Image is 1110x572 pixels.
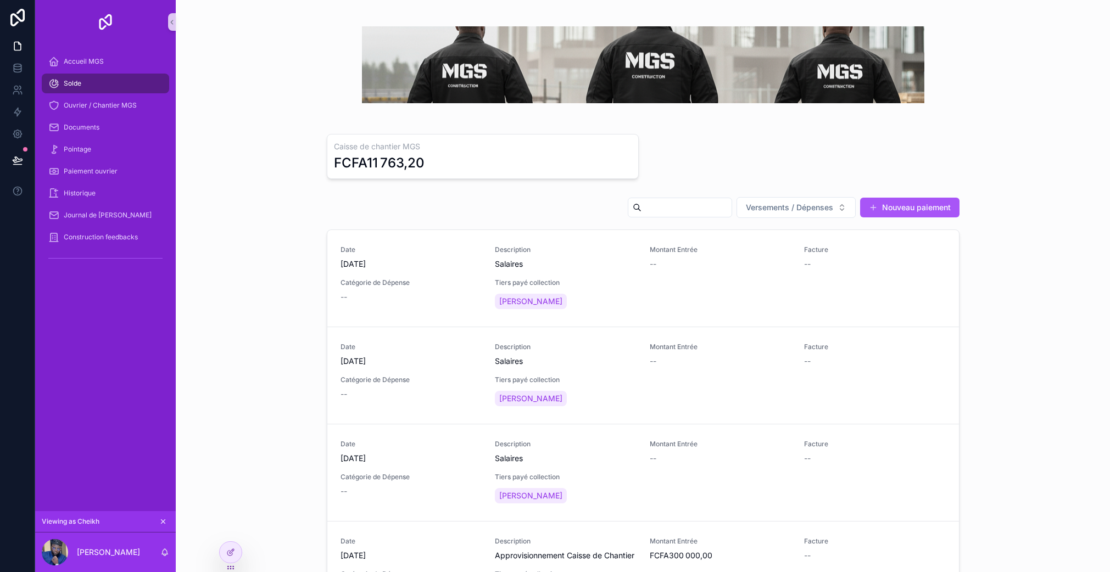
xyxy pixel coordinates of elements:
a: [PERSON_NAME] [495,488,567,503]
span: Approvisionnement Caisse de Chantier [495,550,637,561]
span: FCFA300 000,00 [650,550,791,561]
span: Description [495,245,637,254]
span: Date [341,440,482,448]
span: Catégorie de Dépense [341,375,482,384]
a: Date[DATE]DescriptionSalairesMontant Entrée--Facture--Catégorie de Dépense--Tiers payé collection... [327,230,959,327]
span: [PERSON_NAME] [499,393,562,404]
span: [DATE] [341,550,482,561]
span: Accueil MGS [64,57,104,66]
img: App logo [97,13,114,31]
span: Facture [804,440,946,448]
span: Facture [804,245,946,254]
span: Montant Entrée [650,537,791,546]
span: Paiement ouvrier [64,167,118,176]
span: Pointage [64,145,91,154]
span: Salaires [495,259,637,270]
p: [PERSON_NAME] [77,547,140,558]
span: -- [341,291,347,302]
span: Catégorie de Dépense [341,278,482,287]
span: Viewing as Cheikh [42,517,99,526]
a: Date[DATE]DescriptionSalairesMontant Entrée--Facture--Catégorie de Dépense--Tiers payé collection... [327,327,959,424]
a: Ouvrier / Chantier MGS [42,96,169,115]
span: Facture [804,343,946,351]
span: -- [341,389,347,400]
span: Journal de [PERSON_NAME] [64,211,152,220]
a: Construction feedbacks [42,227,169,247]
span: -- [341,486,347,497]
a: [PERSON_NAME] [495,391,567,406]
span: Facture [804,537,946,546]
a: Pointage [42,139,169,159]
span: -- [804,453,811,464]
a: Paiement ouvrier [42,161,169,181]
span: Construction feedbacks [64,233,138,242]
span: Montant Entrée [650,245,791,254]
span: Montant Entrée [650,440,791,448]
span: [PERSON_NAME] [499,490,562,501]
span: Description [495,537,637,546]
div: FCFA11 763,20 [334,154,425,172]
span: Tiers payé collection [495,278,637,287]
span: -- [804,259,811,270]
span: Date [341,537,482,546]
span: [DATE] [341,453,482,464]
span: Tiers payé collection [495,473,637,481]
a: Accueil MGS [42,52,169,71]
button: Select Button [737,197,856,218]
span: [DATE] [341,259,482,270]
button: Nouveau paiement [860,198,960,217]
a: Historique [42,183,169,203]
span: Montant Entrée [650,343,791,351]
a: Solde [42,74,169,93]
span: Description [495,343,637,351]
span: Salaires [495,356,637,367]
a: Date[DATE]DescriptionSalairesMontant Entrée--Facture--Catégorie de Dépense--Tiers payé collection... [327,424,959,521]
span: Date [341,343,482,351]
span: Documents [64,123,99,132]
span: -- [804,550,811,561]
span: -- [650,259,656,270]
span: Salaires [495,453,637,464]
span: -- [650,356,656,367]
img: 35172-Gemini_Generated_Image_pn16awpn16awpn16.png [362,26,924,103]
span: [PERSON_NAME] [499,296,562,307]
span: [DATE] [341,356,482,367]
span: -- [804,356,811,367]
a: [PERSON_NAME] [495,294,567,309]
span: Historique [64,189,96,198]
div: scrollable content [35,44,176,281]
a: Documents [42,117,169,137]
span: Tiers payé collection [495,375,637,384]
span: Description [495,440,637,448]
span: Catégorie de Dépense [341,473,482,481]
a: Journal de [PERSON_NAME] [42,205,169,225]
span: Ouvrier / Chantier MGS [64,101,137,110]
span: -- [650,453,656,464]
span: Date [341,245,482,254]
h3: Caisse de chantier MGS [334,141,632,152]
span: Solde [64,79,81,88]
span: Versements / Dépenses [746,202,833,213]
